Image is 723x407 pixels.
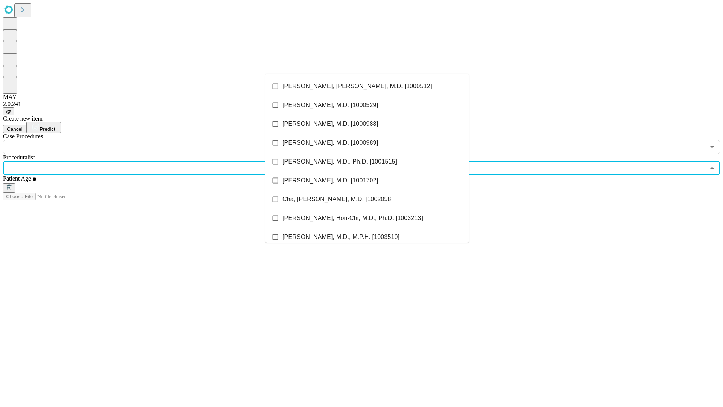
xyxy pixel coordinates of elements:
[282,138,378,147] span: [PERSON_NAME], M.D. [1000989]
[26,122,61,133] button: Predict
[3,94,720,101] div: MAY
[3,115,43,122] span: Create new item
[3,107,14,115] button: @
[282,82,432,91] span: [PERSON_NAME], [PERSON_NAME], M.D. [1000512]
[3,154,35,161] span: Proceduralist
[282,195,393,204] span: Cha, [PERSON_NAME], M.D. [1002058]
[282,233,400,242] span: [PERSON_NAME], M.D., M.P.H. [1003510]
[6,109,11,114] span: @
[282,101,378,110] span: [PERSON_NAME], M.D. [1000529]
[40,126,55,132] span: Predict
[282,157,397,166] span: [PERSON_NAME], M.D., Ph.D. [1001515]
[707,163,717,173] button: Close
[7,126,23,132] span: Cancel
[707,142,717,152] button: Open
[3,133,43,139] span: Scheduled Procedure
[282,176,378,185] span: [PERSON_NAME], M.D. [1001702]
[282,119,378,129] span: [PERSON_NAME], M.D. [1000988]
[3,101,720,107] div: 2.0.241
[3,125,26,133] button: Cancel
[3,175,31,182] span: Patient Age
[282,214,423,223] span: [PERSON_NAME], Hon-Chi, M.D., Ph.D. [1003213]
